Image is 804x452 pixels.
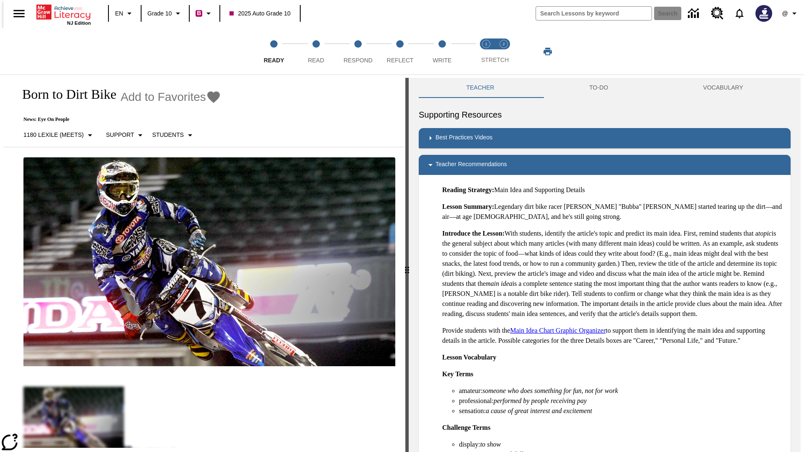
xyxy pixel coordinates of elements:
[229,9,290,18] span: 2025 Auto Grade 10
[250,28,298,74] button: Ready step 1 of 5
[481,56,509,63] span: STRETCH
[755,5,772,22] img: Avatar
[502,42,505,46] text: 2
[782,9,788,18] span: @
[197,8,201,18] span: B
[308,57,324,64] span: Read
[147,9,172,18] span: Grade 10
[656,78,791,98] button: VOCABULARY
[442,186,494,193] strong: Reading Strategy:
[67,21,91,26] span: NJ Edition
[435,160,507,170] p: Teacher Recommendations
[435,133,492,143] p: Best Practices Videos
[542,78,656,98] button: TO-DO
[706,2,729,25] a: Resource Center, Will open in new tab
[442,326,784,346] p: Provide students with the to support them in identifying the main idea and supporting details in ...
[442,370,473,378] strong: Key Terms
[192,6,217,21] button: Boost Class color is violet red. Change class color
[106,131,134,139] p: Support
[13,87,116,102] h1: Born to Dirt Bike
[485,42,487,46] text: 1
[376,28,424,74] button: Reflect step 4 of 5
[486,407,592,414] em: a cause of great interest and excitement
[419,155,791,175] div: Teacher Recommendations
[474,28,498,74] button: Stretch Read step 1 of 2
[534,44,561,59] button: Print
[419,108,791,121] h6: Supporting Resources
[387,57,414,64] span: Reflect
[13,116,221,123] p: News: Eye On People
[729,3,750,24] a: Notifications
[20,128,98,143] button: Select Lexile, 1180 Lexile (Meets)
[480,441,501,448] em: to show
[442,230,505,237] strong: Introduce the Lesson:
[442,202,784,222] p: Legendary dirt bike racer [PERSON_NAME] "Bubba" [PERSON_NAME] started tearing up the dirt—and air...
[409,78,801,452] div: activity
[264,57,284,64] span: Ready
[23,131,84,139] p: 1180 Lexile (Meets)
[486,280,513,287] em: main idea
[482,387,618,394] em: someone who does something for fun, not for work
[459,406,784,416] li: sensation:
[152,131,183,139] p: Students
[149,128,198,143] button: Select Student
[111,6,138,21] button: Language: EN, Select a language
[334,28,382,74] button: Respond step 3 of 5
[115,9,123,18] span: EN
[121,90,221,104] button: Add to Favorites - Born to Dirt Bike
[3,78,405,448] div: reading
[433,57,451,64] span: Write
[750,3,777,24] button: Select a new avatar
[419,78,791,98] div: Instructional Panel Tabs
[494,397,587,404] em: performed by people receiving pay
[23,157,395,367] img: Motocross racer James Stewart flies through the air on his dirt bike.
[459,386,784,396] li: amateur:
[103,128,149,143] button: Scaffolds, Support
[510,327,606,334] a: Main Idea Chart Graphic Organizer
[121,90,206,104] span: Add to Favorites
[418,28,466,74] button: Write step 5 of 5
[459,439,784,449] li: display:
[459,396,784,406] li: professional:
[442,229,784,319] p: With students, identify the article's topic and predict its main idea. First, remind students tha...
[777,6,804,21] button: Profile/Settings
[291,28,340,74] button: Read step 2 of 5
[419,78,542,98] button: Teacher
[7,1,31,26] button: Open side menu
[405,78,409,452] div: Press Enter or Spacebar and then press right and left arrow keys to move the slider
[442,424,490,431] strong: Challenge Terms
[683,2,706,25] a: Data Center
[36,3,91,26] div: Home
[536,7,652,20] input: search field
[419,128,791,148] div: Best Practices Videos
[492,28,516,74] button: Stretch Respond step 2 of 2
[144,6,186,21] button: Grade: Grade 10, Select a grade
[343,57,372,64] span: Respond
[442,185,784,195] p: Main Idea and Supporting Details
[442,203,494,210] strong: Lesson Summary:
[758,230,772,237] em: topic
[442,354,496,361] strong: Lesson Vocabulary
